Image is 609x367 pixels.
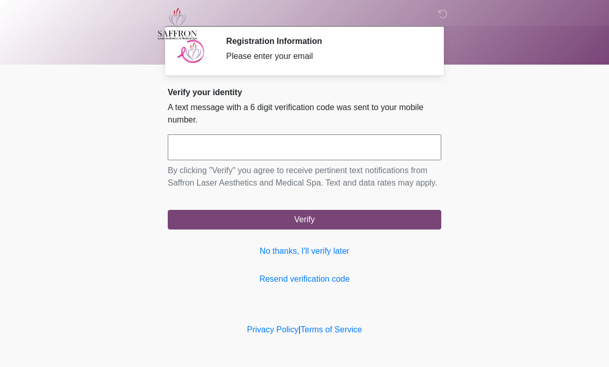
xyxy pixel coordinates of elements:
[247,325,299,334] a: Privacy Policy
[298,325,300,334] a: |
[168,87,441,97] h2: Verify your identity
[157,8,198,40] img: Saffron Laser Aesthetics and Medical Spa Logo
[168,210,441,230] button: Verify
[300,325,362,334] a: Terms of Service
[168,101,441,126] p: A text message with a 6 digit verification code was sent to your mobile number.
[168,245,441,257] a: No thanks, I'll verify later
[226,50,426,63] div: Please enter your email
[175,36,206,67] img: Agent Avatar
[168,164,441,189] p: By clicking "Verify" you agree to receive pertinent text notifications from Saffron Laser Aesthet...
[168,273,441,285] a: Resend verification code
